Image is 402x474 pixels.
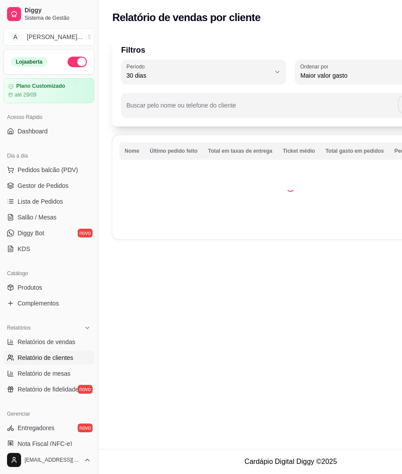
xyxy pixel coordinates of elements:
a: Entregadoresnovo [4,421,94,435]
span: Relatórios [7,324,31,331]
button: Período30 dias [121,60,286,84]
span: Salão / Mesas [18,213,57,222]
a: KDS [4,242,94,256]
span: Diggy Bot [18,229,44,237]
span: Entregadores [18,424,54,432]
span: Produtos [18,283,42,292]
span: Diggy [25,7,91,14]
input: Buscar pelo nome ou telefone do cliente [126,104,398,113]
span: Dashboard [18,127,48,136]
div: Catálogo [4,266,94,280]
label: Ordenar por [300,63,331,70]
button: Alterar Status [68,57,87,67]
span: Gestor de Pedidos [18,181,68,190]
span: Relatório de clientes [18,353,73,362]
a: Relatório de mesas [4,366,94,381]
a: Relatório de clientes [4,351,94,365]
span: Nota Fiscal (NFC-e) [18,439,72,448]
div: Dia a dia [4,149,94,163]
a: Nota Fiscal (NFC-e) [4,437,94,451]
button: [EMAIL_ADDRESS][DOMAIN_NAME] [4,449,94,470]
a: Plano Customizadoaté 29/09 [4,78,94,103]
div: [PERSON_NAME] ... [27,32,83,41]
span: Complementos [18,299,59,308]
span: Relatório de fidelidade [18,385,79,394]
a: Relatório de fidelidadenovo [4,382,94,396]
span: A [11,32,20,41]
span: Sistema de Gestão [25,14,91,22]
a: Produtos [4,280,94,294]
a: Complementos [4,296,94,310]
a: Lista de Pedidos [4,194,94,208]
div: Loja aberta [11,57,47,67]
div: Gerenciar [4,407,94,421]
span: Relatórios de vendas [18,338,75,346]
span: Lista de Pedidos [18,197,63,206]
span: KDS [18,244,30,253]
a: Diggy Botnovo [4,226,94,240]
h2: Relatório de vendas por cliente [112,11,261,25]
a: Dashboard [4,124,94,138]
a: Gestor de Pedidos [4,179,94,193]
article: Plano Customizado [16,83,65,90]
div: Acesso Rápido [4,110,94,124]
a: DiggySistema de Gestão [4,4,94,25]
button: Pedidos balcão (PDV) [4,163,94,177]
a: Relatórios de vendas [4,335,94,349]
span: Relatório de mesas [18,369,71,378]
span: [EMAIL_ADDRESS][DOMAIN_NAME] [25,456,80,463]
article: até 29/09 [14,91,36,98]
a: Salão / Mesas [4,210,94,224]
div: Loading [286,183,295,192]
span: Pedidos balcão (PDV) [18,165,78,174]
span: 30 dias [126,71,270,80]
label: Período [126,63,147,70]
button: Select a team [4,28,94,46]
